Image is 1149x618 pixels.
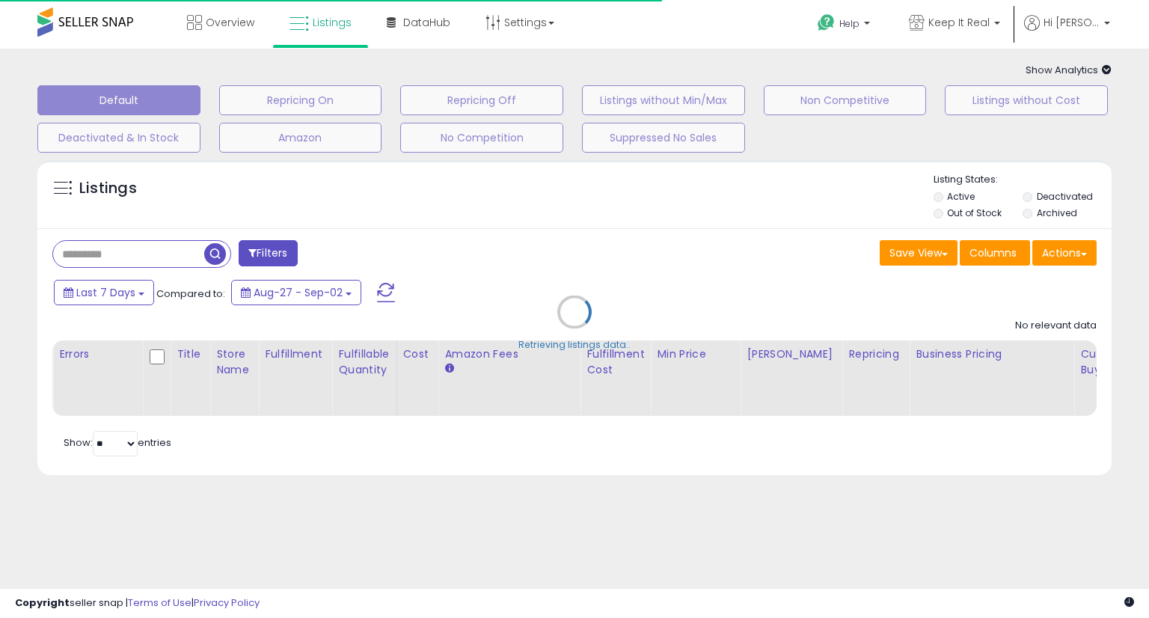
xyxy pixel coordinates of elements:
button: Suppressed No Sales [582,123,745,153]
span: Keep It Real [928,15,990,30]
span: DataHub [403,15,450,30]
span: Show Analytics [1026,63,1112,77]
a: Privacy Policy [194,596,260,610]
button: Repricing Off [400,85,563,115]
button: Repricing On [219,85,382,115]
button: No Competition [400,123,563,153]
button: Listings without Cost [945,85,1108,115]
strong: Copyright [15,596,70,610]
button: Listings without Min/Max [582,85,745,115]
a: Terms of Use [128,596,191,610]
span: Hi [PERSON_NAME] [1044,15,1100,30]
div: seller snap | | [15,596,260,611]
button: Default [37,85,200,115]
span: Listings [313,15,352,30]
i: Get Help [817,13,836,32]
button: Deactivated & In Stock [37,123,200,153]
button: Non Competitive [764,85,927,115]
a: Help [806,2,885,49]
a: Hi [PERSON_NAME] [1024,15,1110,49]
button: Amazon [219,123,382,153]
span: Overview [206,15,254,30]
div: Retrieving listings data.. [518,338,631,352]
span: Help [839,17,860,30]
